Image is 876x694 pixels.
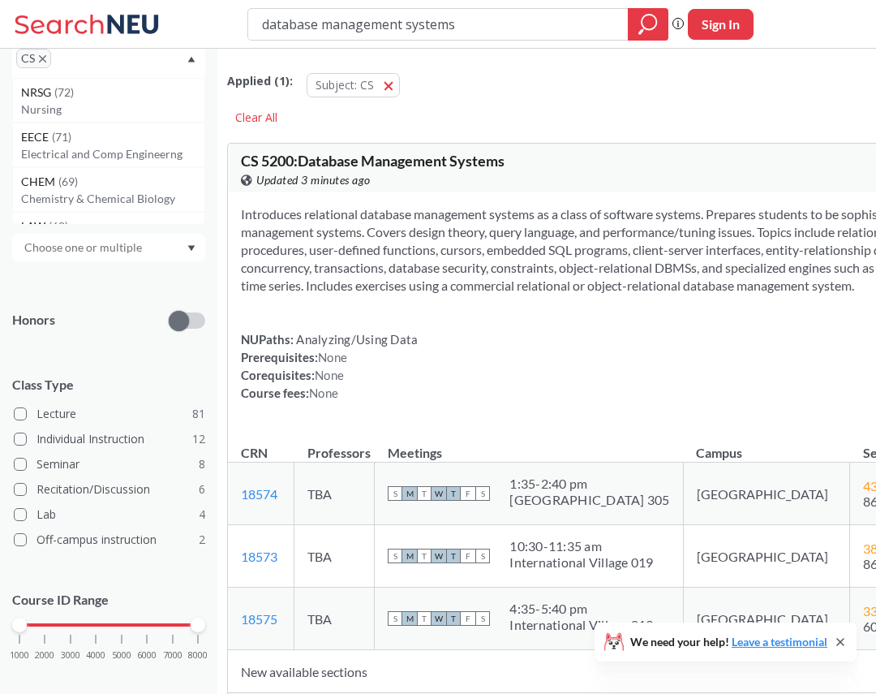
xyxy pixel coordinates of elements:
span: M [402,486,417,501]
div: 10:30 - 11:35 am [509,538,653,554]
span: S [475,611,490,626]
span: 6 [199,481,205,498]
span: T [446,549,461,563]
span: Applied ( 1 ): [227,72,293,90]
span: None [318,350,347,364]
span: We need your help! [630,636,827,648]
div: CRN [241,444,268,462]
p: Nursing [21,101,204,118]
span: 5000 [112,651,131,660]
span: 2 [199,531,205,549]
a: 18575 [241,611,277,627]
span: Analyzing/Using Data [294,332,418,347]
span: 4 [199,506,205,524]
span: Subject: CS [316,77,374,93]
span: 1000 [10,651,29,660]
label: Lab [14,504,205,525]
th: Meetings [375,428,683,463]
span: M [402,549,417,563]
svg: Dropdown arrow [187,56,195,63]
div: International Village 019 [509,617,653,633]
span: 2000 [35,651,54,660]
span: S [475,549,490,563]
span: M [402,611,417,626]
span: S [475,486,490,501]
svg: Dropdown arrow [187,245,195,252]
div: Dropdown arrow [12,234,205,261]
span: W [432,486,446,501]
span: W [432,611,446,626]
span: CHEM [21,173,58,191]
td: TBA [294,588,375,650]
div: Clear All [227,106,286,130]
div: 1:35 - 2:40 pm [509,476,669,492]
input: Class, professor, course number, "phrase" [260,11,616,38]
span: Updated 3 minutes ago [256,171,371,189]
p: Chemistry & Chemical Biology [21,191,204,207]
td: [GEOGRAPHIC_DATA] [683,588,850,650]
a: Leave a testimonial [732,635,827,649]
span: F [461,486,475,501]
p: Course ID Range [12,591,205,610]
span: ( 72 ) [54,85,74,99]
td: TBA [294,463,375,525]
span: 4000 [86,651,105,660]
div: NUPaths: Prerequisites: Corequisites: Course fees: [241,330,418,402]
button: Subject: CS [307,73,400,97]
span: CS 5200 : Database Management Systems [241,152,505,170]
span: None [309,386,338,400]
span: LAW [21,218,49,235]
div: International Village 019 [509,554,653,571]
div: CSX to remove pillDropdown arrowNRSG(72)NursingEECE(71)Electrical and Comp EngineerngCHEM(69)Chem... [12,45,205,78]
span: 3000 [61,651,80,660]
td: [GEOGRAPHIC_DATA] [683,463,850,525]
p: Electrical and Comp Engineerng [21,146,204,162]
span: 12 [192,430,205,448]
span: S [388,549,402,563]
a: 18574 [241,486,277,502]
label: Recitation/Discussion [14,479,205,500]
span: T [417,486,432,501]
label: Seminar [14,454,205,475]
div: 4:35 - 5:40 pm [509,601,653,617]
span: Class Type [12,376,205,394]
span: 6000 [137,651,157,660]
span: F [461,611,475,626]
span: 8000 [188,651,208,660]
span: S [388,486,402,501]
div: [GEOGRAPHIC_DATA] 305 [509,492,669,508]
div: magnifying glass [628,8,668,41]
input: Choose one or multiple [16,238,152,257]
span: T [417,549,432,563]
label: Off-campus instruction [14,529,205,550]
span: None [315,368,344,382]
span: CSX to remove pill [16,49,51,68]
td: [GEOGRAPHIC_DATA] [683,525,850,588]
span: EECE [21,128,52,146]
span: 8 [199,455,205,473]
span: ( 69 ) [58,175,78,188]
a: 18573 [241,549,277,564]
button: Sign In [688,9,754,40]
span: T [417,611,432,626]
th: Campus [683,428,850,463]
span: T [446,486,461,501]
span: ( 68 ) [49,219,68,233]
span: NRSG [21,84,54,101]
p: Honors [12,311,55,330]
svg: X to remove pill [39,55,46,63]
span: 7000 [163,651,182,660]
span: 81 [192,405,205,423]
span: W [432,549,446,563]
label: Lecture [14,403,205,425]
label: Individual Instruction [14,429,205,450]
span: ( 71 ) [52,130,71,144]
span: F [461,549,475,563]
td: TBA [294,525,375,588]
span: T [446,611,461,626]
th: Professors [294,428,375,463]
span: S [388,611,402,626]
svg: magnifying glass [638,13,658,36]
